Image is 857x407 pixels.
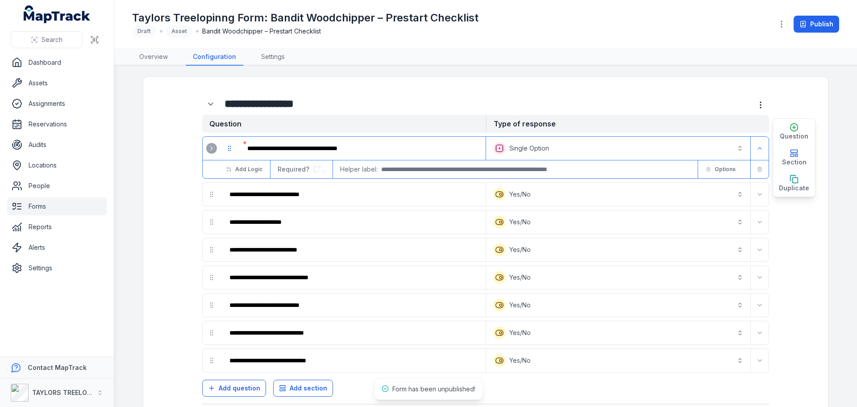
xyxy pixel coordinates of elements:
[222,185,484,204] div: :r26:-form-item-label
[226,145,233,152] svg: drag
[773,119,815,145] button: Question
[7,136,107,154] a: Audits
[794,16,839,33] button: Publish
[24,5,91,23] a: MapTrack
[7,156,107,174] a: Locations
[208,302,215,309] svg: drag
[222,212,484,232] div: :r2c:-form-item-label
[773,171,815,197] button: Duplicate
[166,25,192,38] div: Asset
[7,54,107,71] a: Dashboard
[222,323,484,343] div: :r34:-form-item-label
[222,240,484,260] div: :r2i:-form-item-label
[752,97,769,113] button: more-detail
[486,115,769,133] strong: Type of response
[202,380,266,397] button: Add question
[202,96,221,113] div: :r11:-form-item-label
[220,162,268,177] button: Add Logic
[753,270,767,285] button: Expand
[240,138,484,158] div: :r1a:-form-item-label
[340,165,378,174] span: Helper label:
[203,269,220,286] div: drag
[278,165,313,173] span: Required?
[488,268,749,287] button: Yes/No
[203,213,220,231] div: drag
[488,240,749,260] button: Yes/No
[313,166,325,173] input: :r79:-form-item-label
[700,162,741,177] button: Options
[208,218,215,226] svg: drag
[208,246,215,253] svg: drag
[7,177,107,195] a: People
[206,143,217,154] button: Expand
[392,385,475,393] span: Form has been unpublished!
[202,96,219,113] button: Expand
[7,74,107,92] a: Assets
[753,215,767,229] button: Expand
[273,380,333,397] button: Add section
[208,329,215,336] svg: drag
[208,357,215,364] svg: drag
[715,166,736,173] span: Options
[28,364,87,371] strong: Contact MapTrack
[753,141,767,155] button: Expand
[203,296,220,314] div: drag
[42,35,62,44] span: Search
[753,243,767,257] button: Expand
[779,184,809,193] span: Duplicate
[488,185,749,204] button: Yes/No
[7,95,107,113] a: Assignments
[7,197,107,215] a: Forms
[203,352,220,369] div: drag
[254,49,292,66] a: Settings
[208,191,215,198] svg: drag
[132,25,156,38] div: Draft
[11,31,83,48] button: Search
[7,218,107,236] a: Reports
[222,295,484,315] div: :r2u:-form-item-label
[32,389,107,396] strong: TAYLORS TREELOPPING
[222,351,484,370] div: :r3a:-form-item-label
[219,384,260,393] span: Add question
[290,384,327,393] span: Add section
[132,49,175,66] a: Overview
[203,241,220,259] div: drag
[202,115,486,133] strong: Question
[132,11,478,25] h1: Taylors Treelopinng Form: Bandit Woodchipper – Prestart Checklist
[488,323,749,343] button: Yes/No
[186,49,243,66] a: Configuration
[7,115,107,133] a: Reservations
[753,326,767,340] button: Expand
[488,295,749,315] button: Yes/No
[753,187,767,201] button: Expand
[753,298,767,312] button: Expand
[203,185,220,203] div: drag
[773,145,815,171] button: Section
[780,132,808,141] span: Question
[222,268,484,287] div: :r2o:-form-item-label
[488,212,749,232] button: Yes/No
[203,139,220,157] div: :r19:-form-item-label
[488,351,749,370] button: Yes/No
[7,259,107,277] a: Settings
[782,158,807,167] span: Section
[235,166,262,173] span: Add Logic
[202,27,321,36] span: Bandit Woodchipper – Prestart Checklist
[208,274,215,281] svg: drag
[7,239,107,256] a: Alerts
[220,139,238,157] div: drag
[203,324,220,342] div: drag
[488,138,749,158] button: Single Option
[753,353,767,368] button: Expand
